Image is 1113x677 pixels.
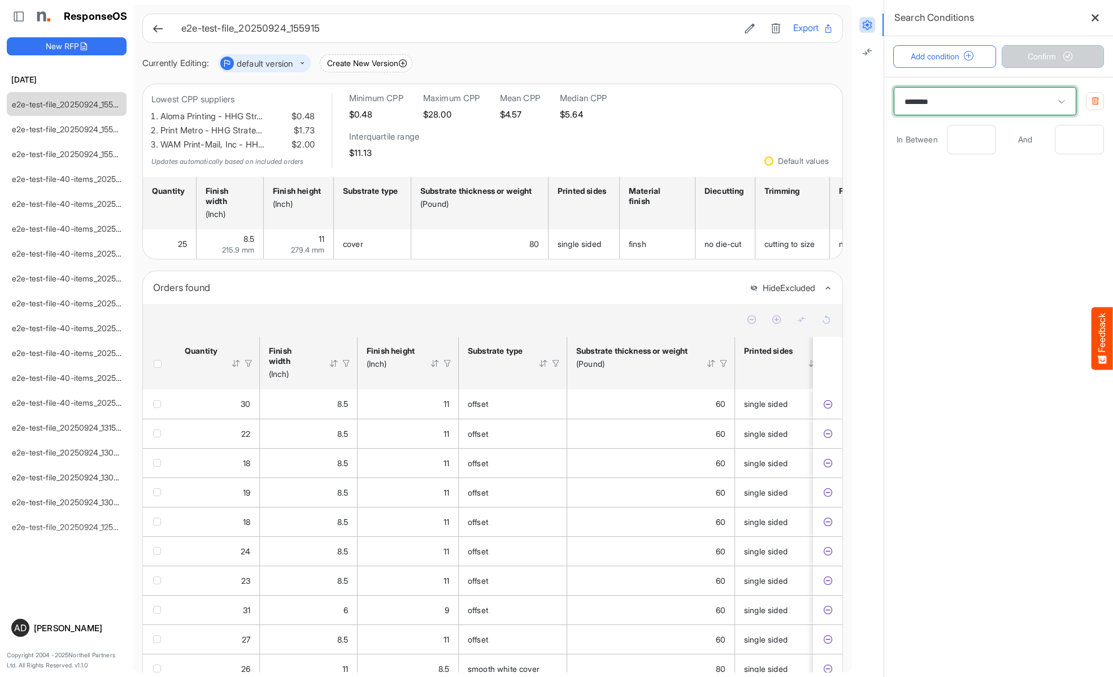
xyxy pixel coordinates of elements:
span: single sided [744,605,788,615]
a: e2e-test-file-40-items_20250924_154244 [12,199,166,209]
td: b8d296cc-8a7b-4f19-85b8-b15269b1f3e5 is template cell Column Header [813,595,845,624]
a: e2e-test-file_20250924_130824 [12,472,128,482]
span: 31 [243,605,250,615]
span: finsh [629,239,646,249]
div: (Inch) [273,199,321,209]
span: 11 [444,399,449,409]
span: 8.5 [337,488,348,497]
td: 902b87d9-b6e1-44de-9f81-52d1b25ae59b is template cell Column Header [813,566,845,595]
button: Exclude [822,517,833,528]
span: 279.4 mm [291,245,324,254]
td: 8.5 is template cell Column Header httpsnorthellcomontologiesmapping-rulesmeasurementhasfinishsiz... [260,624,358,654]
button: Confirm Progress [1002,45,1105,68]
div: Filter Icon [244,358,254,368]
span: 27 [242,635,250,644]
em: Updates automatically based on included orders [151,157,303,166]
span: 25 [178,239,187,249]
td: 60740c1f-6be3-494c-9ae5-5cc85cfb5ade is template cell Column Header [813,478,845,507]
span: single sided [744,517,788,527]
div: Quantity [185,346,216,356]
span: single sided [558,239,601,249]
button: Add condition [893,45,996,68]
span: no die-cut [705,239,742,249]
button: HideExcluded [750,284,815,293]
h6: Minimum CPP [349,93,403,104]
td: 60 is template cell Column Header httpsnorthellcomontologiesmapping-rulesmaterialhasmaterialthick... [567,478,735,507]
div: Filter Icon [551,358,561,368]
td: single sided is template cell Column Header httpsnorthellcomontologiesmapping-rulesmanufacturingh... [735,595,837,624]
span: 8.5 [337,635,348,644]
span: 9 [445,605,449,615]
td: 27 is template cell Column Header httpsnorthellcomontologiesmapping-rulesorderhasquantity [176,624,260,654]
div: Substrate type [343,186,398,196]
td: 80 is template cell Column Header httpsnorthellcomontologiesmapping-rulesmaterialhasmaterialthick... [411,229,549,259]
a: e2e-test-file-40-items_20250924_132227 [12,348,163,358]
td: single sided is template cell Column Header httpsnorthellcomontologiesmapping-rulesmanufacturingh... [735,536,837,566]
h6: Median CPP [560,93,607,104]
h5: $0.48 [349,110,403,119]
span: offset [468,399,488,409]
div: [PERSON_NAME] [34,624,122,632]
span: 8.5 [438,664,449,674]
span: single sided [744,488,788,497]
span: offset [468,429,488,439]
td: 11 is template cell Column Header httpsnorthellcomontologiesmapping-rulesmeasurementhasfinishsize... [358,624,459,654]
span: single sided [744,429,788,439]
a: e2e-test-file_20250924_155915 [12,99,125,109]
td: offset is template cell Column Header httpsnorthellcomontologiesmapping-rulesmaterialhassubstrate... [459,448,567,478]
td: checkbox [143,448,176,478]
span: 8.5 [337,399,348,409]
div: Currently Editing: [142,57,209,71]
div: Orders found [153,280,741,296]
div: Filter Icon [719,358,729,368]
p: Copyright 2004 - 2025 Northell Partners Ltd. All Rights Reserved. v 1.1.0 [7,650,127,670]
div: (Inch) [269,369,314,379]
a: e2e-test-file-40-items_20250924_152927 [12,249,163,258]
div: Default values [778,157,829,165]
a: e2e-test-file_20250924_155648 [12,149,128,159]
td: single sided is template cell Column Header httpsnorthellcomontologiesmapping-rulesmanufacturingh... [735,478,837,507]
td: 11 is template cell Column Header httpsnorthellcomontologiesmapping-rulesmeasurementhasfinishsize... [358,389,459,419]
span: 26 [241,664,250,674]
span: 11 [444,458,449,468]
h5: $5.64 [560,110,607,119]
span: 30 [241,399,250,409]
td: 11 is template cell Column Header httpsnorthellcomontologiesmapping-rulesmeasurementhasfinishsize... [264,229,334,259]
h6: [DATE] [7,73,127,86]
span: 19 [243,488,250,497]
span: 60 [716,576,725,585]
td: 11 is template cell Column Header httpsnorthellcomontologiesmapping-rulesmeasurementhasfinishsize... [358,507,459,536]
td: checkbox [143,536,176,566]
a: e2e-test-file_20250924_131520 [12,423,126,432]
td: offset is template cell Column Header httpsnorthellcomontologiesmapping-rulesmaterialhassubstrate... [459,566,567,595]
td: 18 is template cell Column Header httpsnorthellcomontologiesmapping-rulesorderhasquantity [176,507,260,536]
button: Exclude [822,605,833,616]
div: Substrate type [468,346,524,356]
div: Quantity [152,186,184,196]
span: single sided [744,399,788,409]
td: 22 is template cell Column Header httpsnorthellcomontologiesmapping-rulesorderhasquantity [176,419,260,448]
td: checkbox [143,624,176,654]
span: 60 [716,605,725,615]
div: Filter Icon [341,358,351,368]
td: checkbox [143,595,176,624]
td: 60 is template cell Column Header httpsnorthellcomontologiesmapping-rulesmaterialhasmaterialthick... [567,448,735,478]
td: 24 is template cell Column Header httpsnorthellcomontologiesmapping-rulesorderhasquantity [176,536,260,566]
h6: Search Conditions [894,10,974,25]
h5: $4.57 [500,110,540,119]
span: single sided [744,635,788,644]
button: Edit [741,21,758,36]
span: 215.9 mm [222,245,254,254]
span: 8.5 [337,429,348,439]
td: 60 is template cell Column Header httpsnorthellcomontologiesmapping-rulesmaterialhasmaterialthick... [567,419,735,448]
td: 60 is template cell Column Header httpsnorthellcomontologiesmapping-rulesmaterialhasmaterialthick... [567,566,735,595]
span: 60 [716,399,725,409]
h6: Interquartile range [349,131,419,142]
td: finsh is template cell Column Header httpsnorthellcomontologiesmapping-rulesmanufacturinghassubst... [620,229,695,259]
a: e2e-test-file-40-items_20250924_132534 [12,323,164,333]
span: 23 [241,576,250,585]
td: 19 is template cell Column Header httpsnorthellcomontologiesmapping-rulesorderhasquantity [176,478,260,507]
td: checkbox [143,389,176,419]
button: Exclude [822,575,833,587]
button: Exclude [822,428,833,440]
